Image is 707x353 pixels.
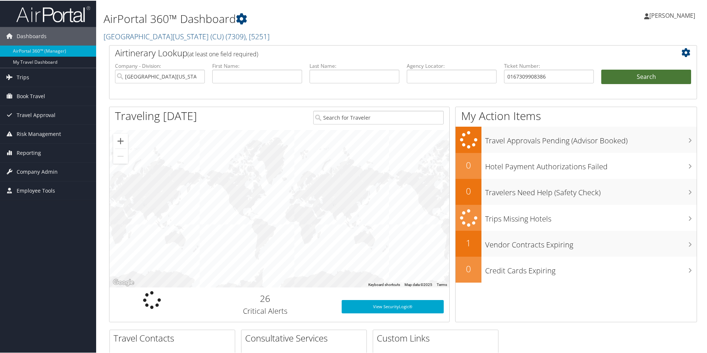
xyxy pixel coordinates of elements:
a: [PERSON_NAME] [644,4,703,26]
h3: Vendor Contracts Expiring [485,235,697,249]
span: Risk Management [17,124,61,143]
a: [GEOGRAPHIC_DATA][US_STATE] (CU) [104,31,270,41]
button: Zoom in [113,133,128,148]
span: ( 7309 ) [226,31,246,41]
button: Keyboard shortcuts [368,282,400,287]
span: (at least one field required) [187,49,258,57]
label: Ticket Number: [504,61,594,69]
a: Travel Approvals Pending (Advisor Booked) [456,126,697,152]
span: Map data ©2025 [405,282,432,286]
span: Dashboards [17,26,47,45]
h3: Hotel Payment Authorizations Failed [485,157,697,171]
h2: Airtinerary Lookup [115,46,642,59]
a: 1Vendor Contracts Expiring [456,230,697,256]
label: Agency Locator: [407,61,497,69]
a: 0Credit Cards Expiring [456,256,697,282]
span: [PERSON_NAME] [649,11,695,19]
span: Company Admin [17,162,58,180]
a: 0Travelers Need Help (Safety Check) [456,178,697,204]
label: First Name: [212,61,302,69]
h1: My Action Items [456,107,697,123]
span: Travel Approval [17,105,55,124]
h2: Travel Contacts [114,331,235,344]
h1: Traveling [DATE] [115,107,197,123]
button: Zoom out [113,148,128,163]
button: Search [601,69,691,84]
label: Last Name: [309,61,399,69]
h2: 1 [456,236,481,249]
a: Terms (opens in new tab) [437,282,447,286]
h2: Consultative Services [245,331,366,344]
h2: 0 [456,262,481,274]
h2: 26 [200,292,331,304]
span: Reporting [17,143,41,161]
input: Search for Traveler [313,110,444,124]
img: Google [111,277,136,287]
img: airportal-logo.png [16,5,90,22]
a: Open this area in Google Maps (opens a new window) [111,277,136,287]
span: Book Travel [17,86,45,105]
h1: AirPortal 360™ Dashboard [104,10,503,26]
span: , [ 5251 ] [246,31,270,41]
h3: Credit Cards Expiring [485,261,697,275]
h3: Critical Alerts [200,305,331,316]
a: View SecurityLogic® [342,299,444,313]
span: Trips [17,67,29,86]
h3: Travelers Need Help (Safety Check) [485,183,697,197]
h3: Travel Approvals Pending (Advisor Booked) [485,131,697,145]
a: 0Hotel Payment Authorizations Failed [456,152,697,178]
h2: Custom Links [377,331,498,344]
h2: 0 [456,158,481,171]
h3: Trips Missing Hotels [485,209,697,223]
a: Trips Missing Hotels [456,204,697,230]
span: Employee Tools [17,181,55,199]
label: Company - Division: [115,61,205,69]
h2: 0 [456,184,481,197]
